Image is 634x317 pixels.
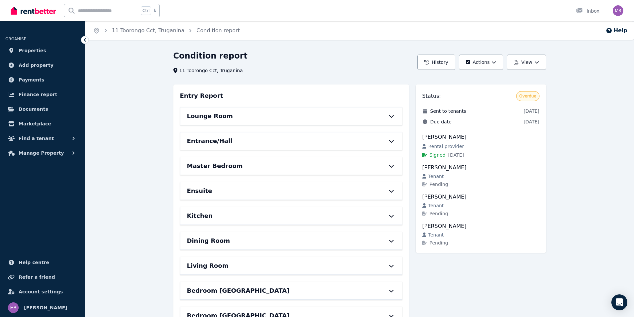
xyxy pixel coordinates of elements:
[187,161,243,171] h6: Master Bedroom
[611,294,627,310] div: Open Intercom Messenger
[180,91,223,100] h3: Entry Report
[187,211,213,221] h6: Kitchen
[19,47,46,55] span: Properties
[187,136,233,146] h6: Entrance/Hall
[19,288,63,296] span: Account settings
[5,270,80,284] a: Refer a friend
[19,90,57,98] span: Finance report
[19,105,48,113] span: Documents
[179,67,243,74] span: 11 Toorongo Cct, Truganina
[5,88,80,101] a: Finance report
[141,6,151,15] span: Ctrl
[85,21,248,40] nav: Breadcrumb
[5,146,80,160] button: Manage Property
[187,111,233,121] h6: Lounge Room
[187,286,290,295] h6: Bedroom [GEOGRAPHIC_DATA]
[19,120,51,128] span: Marketplace
[19,273,55,281] span: Refer a friend
[519,93,536,99] span: Overdue
[606,27,627,35] button: Help
[19,76,44,84] span: Payments
[11,6,56,16] img: RentBetter
[430,108,466,114] span: Sent to tenants
[422,92,441,100] h3: Status:
[5,59,80,72] a: Add property
[19,134,54,142] span: Find a tenant
[5,256,80,269] a: Help centre
[576,8,599,14] div: Inbox
[187,261,229,270] h6: Living Room
[430,210,448,217] span: Pending
[430,118,452,125] span: Due date
[524,108,539,114] span: [DATE]
[430,181,448,188] span: Pending
[5,73,80,86] a: Payments
[5,37,26,41] span: ORGANISE
[448,152,464,158] span: [DATE]
[524,118,539,125] span: [DATE]
[422,164,539,172] div: [PERSON_NAME]
[19,149,64,157] span: Manage Property
[5,102,80,116] a: Documents
[24,304,67,312] span: [PERSON_NAME]
[428,173,444,180] span: Tenant
[613,5,623,16] img: Manwinder Bhattal
[428,143,464,150] span: Rental provider
[507,55,546,70] button: View
[459,55,503,70] button: Actions
[5,44,80,57] a: Properties
[430,152,446,158] span: Signed
[19,61,54,69] span: Add property
[5,132,80,145] button: Find a tenant
[422,193,539,201] div: [PERSON_NAME]
[154,8,156,13] span: k
[428,202,444,209] span: Tenant
[5,285,80,298] a: Account settings
[187,236,230,245] h6: Dining Room
[5,117,80,130] a: Marketplace
[422,222,539,230] div: [PERSON_NAME]
[430,239,448,246] span: Pending
[173,51,248,61] h1: Condition report
[112,27,184,34] a: 11 Toorongo Cct, Truganina
[8,302,19,313] img: Manwinder Bhattal
[19,258,49,266] span: Help centre
[417,55,455,70] button: History
[196,27,240,34] a: Condition report
[422,133,539,141] div: [PERSON_NAME]
[428,232,444,238] span: Tenant
[187,186,212,196] h6: Ensuite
